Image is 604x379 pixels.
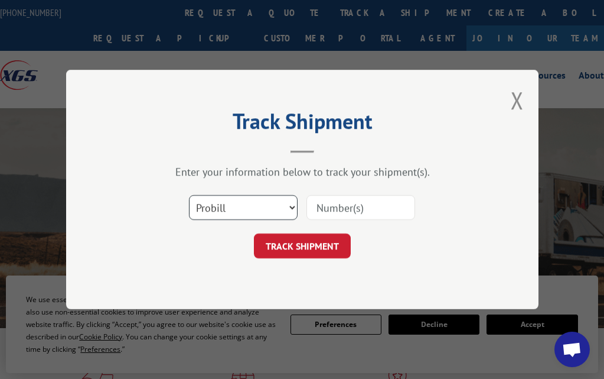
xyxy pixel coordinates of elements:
[554,332,590,367] div: Open chat
[125,165,479,179] div: Enter your information below to track your shipment(s).
[306,195,415,220] input: Number(s)
[254,234,351,258] button: TRACK SHIPMENT
[125,113,479,135] h2: Track Shipment
[511,85,524,116] button: Close modal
